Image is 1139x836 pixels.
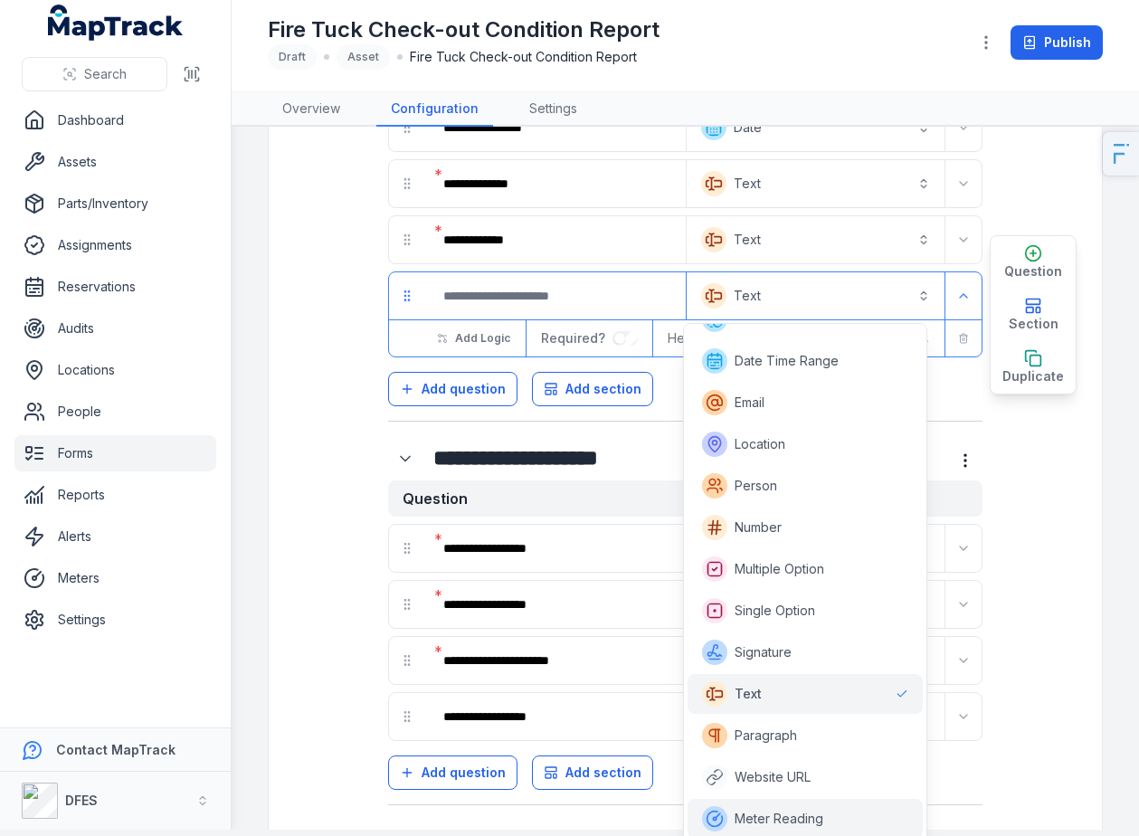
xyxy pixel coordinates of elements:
[735,643,792,661] span: Signature
[735,477,777,495] span: Person
[735,727,797,745] span: Paragraph
[735,560,824,578] span: Multiple Option
[735,602,815,620] span: Single Option
[735,685,762,703] span: Text
[735,352,839,370] span: Date Time Range
[735,810,823,828] span: Meter Reading
[735,394,764,412] span: Email
[735,768,811,786] span: Website URL
[735,518,782,537] span: Number
[690,276,942,316] button: Text
[735,435,785,453] span: Location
